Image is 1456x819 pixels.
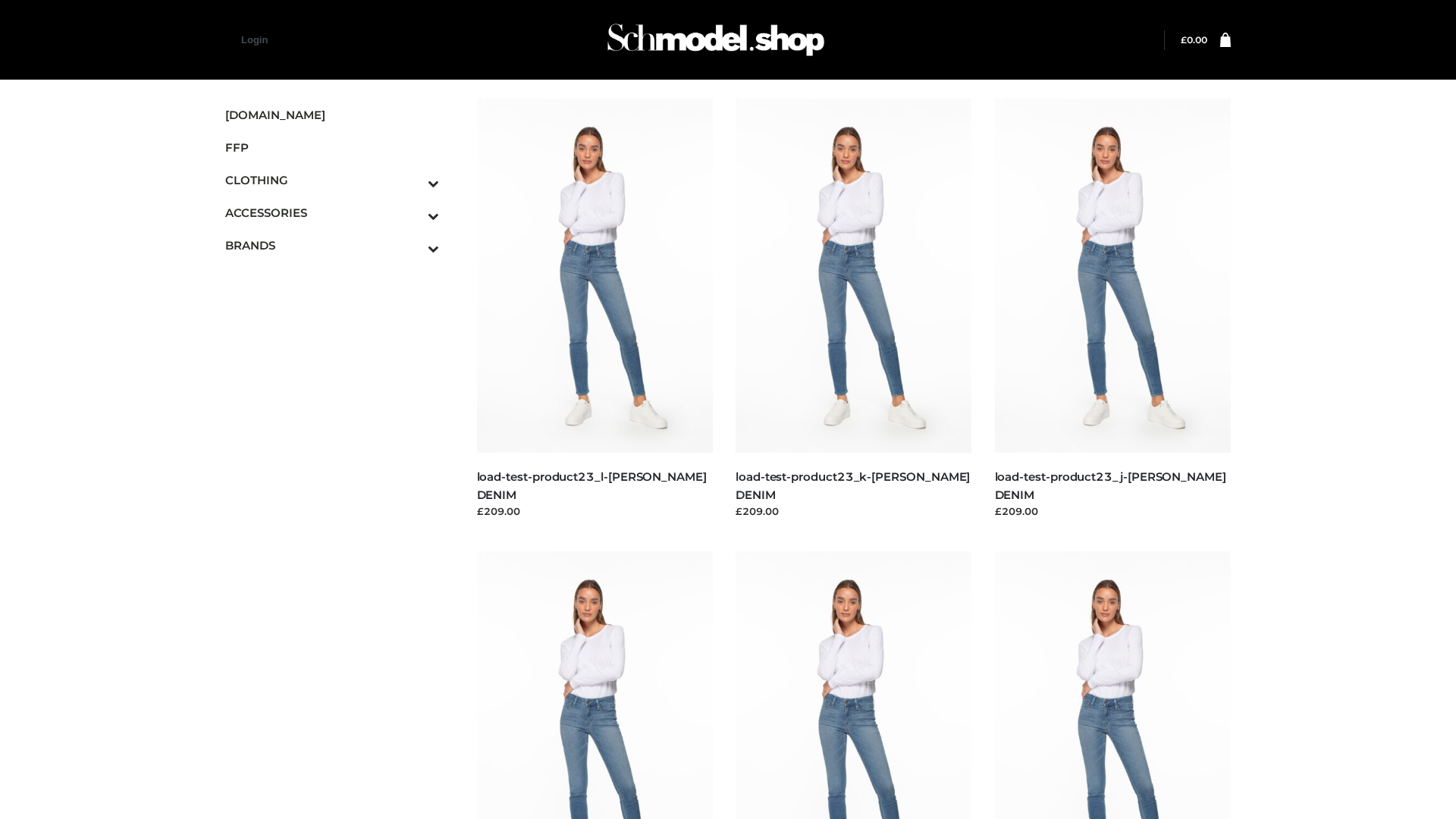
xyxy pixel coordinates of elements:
span: ACCESSORIES [225,204,439,221]
div: £209.00 [477,504,714,519]
div: £209.00 [995,504,1232,519]
a: FFP [225,131,439,164]
a: [DOMAIN_NAME] [225,99,439,131]
span: £ [1181,34,1187,45]
button: Toggle Submenu [386,229,439,262]
bdi: 0.00 [1181,34,1207,45]
a: load-test-product23_l-[PERSON_NAME] DENIM [477,469,707,501]
a: load-test-product23_j-[PERSON_NAME] DENIM [995,469,1226,501]
div: £209.00 [736,504,972,519]
span: CLOTHING [225,171,439,189]
span: BRANDS [225,237,439,254]
a: ACCESSORIESToggle Submenu [225,196,439,229]
button: Toggle Submenu [386,196,439,229]
a: Login [241,34,268,45]
a: CLOTHINGToggle Submenu [225,164,439,196]
img: Schmodel Admin 964 [602,10,830,70]
button: Toggle Submenu [386,164,439,196]
a: BRANDSToggle Submenu [225,229,439,262]
a: £0.00 [1181,34,1207,45]
a: load-test-product23_k-[PERSON_NAME] DENIM [736,469,970,501]
span: FFP [225,139,439,156]
span: [DOMAIN_NAME] [225,106,439,124]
